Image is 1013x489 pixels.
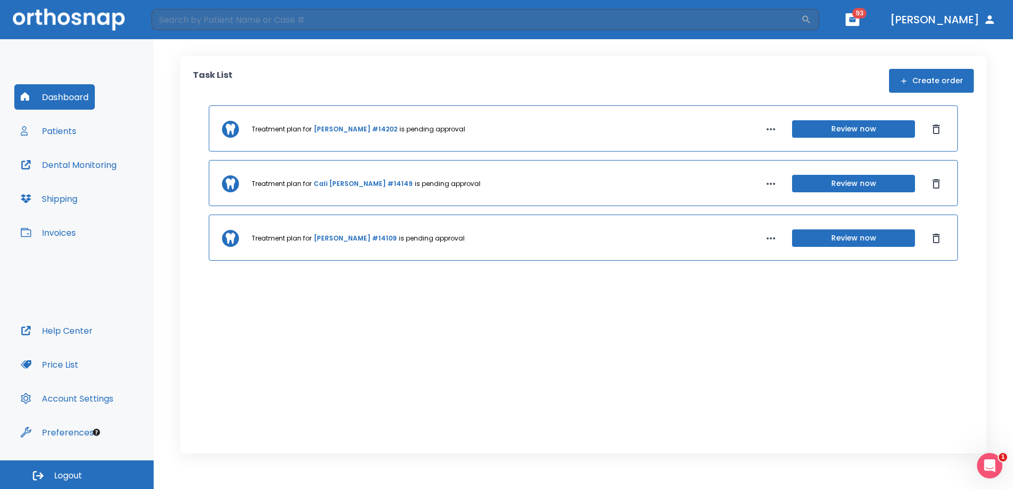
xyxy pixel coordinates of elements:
[14,420,100,445] button: Preferences
[792,120,915,138] button: Review now
[252,179,312,189] p: Treatment plan for
[314,179,413,189] a: Cali [PERSON_NAME] #14149
[152,9,801,30] input: Search by Patient Name or Case #
[54,470,82,482] span: Logout
[399,125,465,134] p: is pending approval
[977,453,1002,478] iframe: Intercom live chat
[886,10,1000,29] button: [PERSON_NAME]
[928,230,945,247] button: Dismiss
[852,8,867,19] span: 93
[889,69,974,93] button: Create order
[14,186,84,211] button: Shipping
[792,175,915,192] button: Review now
[928,175,945,192] button: Dismiss
[14,386,120,411] button: Account Settings
[314,234,397,243] a: [PERSON_NAME] #14109
[252,234,312,243] p: Treatment plan for
[415,179,481,189] p: is pending approval
[14,84,95,110] button: Dashboard
[14,118,83,144] button: Patients
[928,121,945,138] button: Dismiss
[14,152,123,177] button: Dental Monitoring
[14,318,99,343] button: Help Center
[92,428,101,437] div: Tooltip anchor
[792,229,915,247] button: Review now
[999,453,1007,461] span: 1
[399,234,465,243] p: is pending approval
[314,125,397,134] a: [PERSON_NAME] #14202
[14,352,85,377] button: Price List
[14,220,82,245] button: Invoices
[252,125,312,134] p: Treatment plan for
[193,69,233,93] p: Task List
[13,8,125,30] img: Orthosnap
